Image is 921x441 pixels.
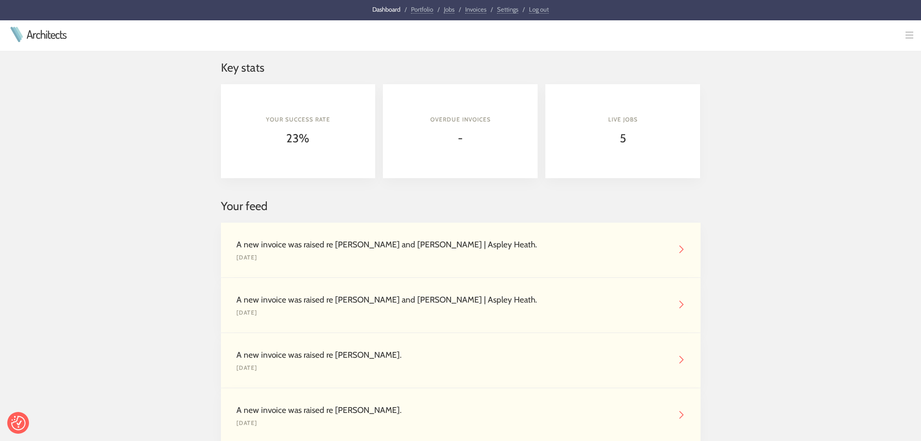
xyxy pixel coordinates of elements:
[497,5,518,14] a: Settings
[286,131,309,145] span: 23%
[236,364,670,372] div: [DATE]
[236,293,670,306] div: A new invoice was raised re [PERSON_NAME] and [PERSON_NAME] | Aspley Heath.
[459,5,461,13] span: /
[398,115,522,124] h4: Overdue invoices
[8,27,25,42] img: Architects
[236,115,360,124] h4: Your success rate
[438,5,439,13] span: /
[236,308,670,317] div: [DATE]
[27,29,66,40] a: Architects
[620,131,626,145] span: 5
[561,115,685,124] h4: Live jobs
[236,419,670,427] div: [DATE]
[411,5,433,14] a: Portfolio
[405,5,407,13] span: /
[523,5,525,13] span: /
[458,131,463,145] span: -
[236,238,670,251] div: A new invoice was raised re [PERSON_NAME] and [PERSON_NAME] | Aspley Heath.
[236,253,670,262] div: [DATE]
[444,5,454,14] a: Jobs
[529,5,549,14] a: Log out
[221,198,701,215] h2: Your feed
[11,416,26,430] img: Revisit consent button
[236,349,670,361] div: A new invoice was raised re [PERSON_NAME].
[221,59,701,76] h2: Key stats
[11,416,26,430] button: Consent Preferences
[465,5,486,14] a: Invoices
[372,5,400,13] a: Dashboard
[236,404,670,416] div: A new invoice was raised re [PERSON_NAME].
[491,5,493,13] span: /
